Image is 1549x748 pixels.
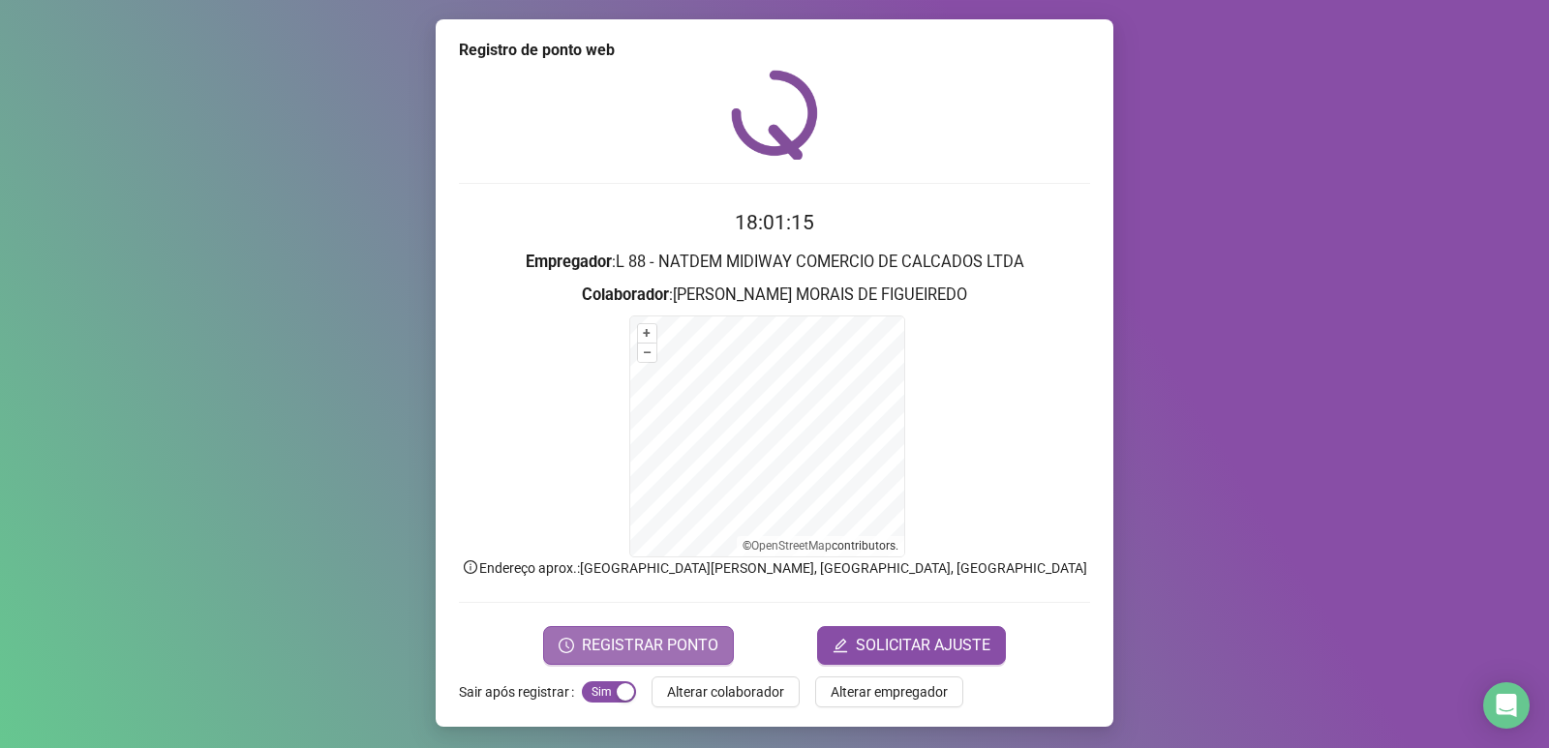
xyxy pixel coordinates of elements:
span: Alterar empregador [831,681,948,703]
span: info-circle [462,558,479,576]
span: edit [833,638,848,653]
button: editSOLICITAR AJUSTE [817,626,1006,665]
button: + [638,324,656,343]
div: Open Intercom Messenger [1483,682,1530,729]
a: OpenStreetMap [751,539,832,553]
h3: : [PERSON_NAME] MORAIS DE FIGUEIREDO [459,283,1090,308]
button: – [638,344,656,362]
strong: Empregador [526,253,612,271]
div: Registro de ponto web [459,39,1090,62]
span: Alterar colaborador [667,681,784,703]
button: Alterar empregador [815,676,963,707]
span: SOLICITAR AJUSTE [856,634,990,657]
li: © contributors. [743,539,898,553]
span: clock-circle [559,638,574,653]
label: Sair após registrar [459,676,582,707]
time: 18:01:15 [735,211,814,234]
span: REGISTRAR PONTO [582,634,718,657]
strong: Colaborador [582,285,669,304]
h3: : L 88 - NATDEM MIDIWAY COMERCIO DE CALCADOS LTDA [459,250,1090,275]
button: REGISTRAR PONTO [543,626,734,665]
p: Endereço aprox. : [GEOGRAPHIC_DATA][PERSON_NAME], [GEOGRAPHIC_DATA], [GEOGRAPHIC_DATA] [459,557,1090,579]
img: QRPoint [731,70,818,160]
button: Alterar colaborador [652,676,800,707]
